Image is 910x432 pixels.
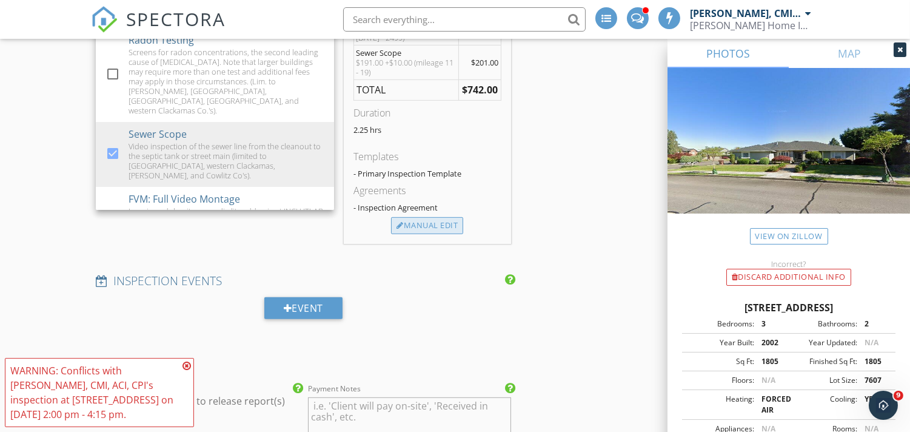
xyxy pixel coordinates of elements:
a: PHOTOS [667,39,789,68]
div: Incorrect? [667,259,910,269]
div: - Inspection Agreement [353,203,501,212]
div: 2 [857,319,892,329]
div: Duration [353,106,501,120]
div: Discard Additional info [726,269,851,286]
span: 9 [894,391,903,400]
div: Year Built: [686,337,754,348]
span: N/A [761,375,775,385]
div: [PERSON_NAME], CMI, ACI, CPI [690,7,802,19]
label: Require payment to release report(s) [115,395,285,407]
div: Sq Ft: [686,356,754,367]
div: 3 [754,319,789,329]
a: SPECTORA [91,16,226,42]
strong: $742.00 [462,83,498,96]
div: 1805 [754,356,789,367]
div: Video inspection of the sewer line from the cleanout to the septic tank or street main (limited t... [129,141,324,180]
div: Agreements [353,183,501,198]
p: 2.25 hrs [353,125,501,135]
div: Lore ipsu dolorsitam co adi elit seddo eius t INCI UTLAB ETDOLOR (MAG). Aliq enimadm veni quisn e... [129,206,324,400]
div: WARNING: Conflicts with [PERSON_NAME], CMI, ACI, CPI's inspection at [STREET_ADDRESS] on [DATE] 2... [10,363,179,422]
div: $191.00 +$10.00 (mileage 11 - 19) [356,58,457,77]
div: Finished Sq Ft: [789,356,857,367]
div: Sewer Scope [129,127,187,141]
div: Cooling: [789,394,857,416]
div: Year Updated: [789,337,857,348]
a: MAP [789,39,910,68]
div: 2002 [754,337,789,348]
input: Search everything... [343,7,586,32]
div: FORCED AIR [754,394,789,416]
span: N/A [865,337,878,348]
div: Event [264,297,343,319]
div: Templates [353,149,501,164]
div: Bedrooms: [686,319,754,329]
img: The Best Home Inspection Software - Spectora [91,6,118,33]
a: View on Zillow [750,228,828,245]
iframe: Intercom live chat [869,391,898,420]
div: 7607 [857,375,892,386]
img: streetview [667,68,910,243]
div: - Primary Inspection Template [353,169,501,178]
div: Nickelsen Home Inspections, LLC [690,19,811,32]
h4: INSPECTION EVENTS [96,273,510,289]
div: Heating: [686,394,754,416]
div: Bathrooms: [789,319,857,329]
div: Floors: [686,375,754,386]
div: Sewer Scope [356,48,457,58]
span: SPECTORA [126,6,226,32]
div: [STREET_ADDRESS] [682,300,895,315]
td: TOTAL [353,79,458,101]
div: FVM: Full Video Montage [129,192,240,206]
div: Manual Edit [391,217,463,234]
div: Lot Size: [789,375,857,386]
div: 1805 [857,356,892,367]
div: YES [857,394,892,416]
div: Screens for radon concentrations, the second leading cause of [MEDICAL_DATA]. Note that larger bu... [129,47,324,115]
h4: PAYMENT [96,357,510,373]
span: $201.00 [471,57,498,68]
